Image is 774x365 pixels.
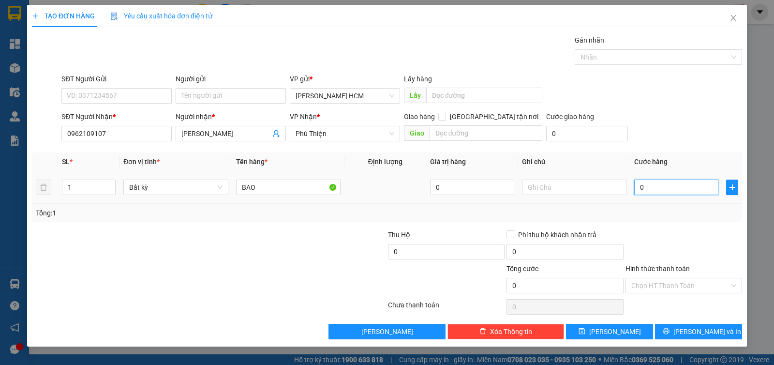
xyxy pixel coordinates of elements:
[430,125,543,141] input: Dọc đường
[729,14,737,22] span: close
[625,265,690,273] label: Hình thức thanh toán
[546,126,628,141] input: Cước giao hàng
[634,158,668,166] span: Cước hàng
[387,300,506,317] div: Chưa thanh toán
[32,13,39,19] span: plus
[32,12,95,20] span: TẠO ĐƠN HÀNG
[236,158,268,166] span: Tên hàng
[430,158,466,166] span: Giá trị hàng
[663,328,670,335] span: printer
[290,113,317,121] span: VP Nhận
[720,5,747,32] button: Close
[36,180,51,195] button: delete
[123,158,160,166] span: Đơn vị tính
[446,111,542,122] span: [GEOGRAPHIC_DATA] tận nơi
[655,324,742,339] button: printer[PERSON_NAME] và In
[36,208,299,218] div: Tổng: 1
[272,130,280,137] span: user-add
[479,328,486,335] span: delete
[404,125,430,141] span: Giao
[296,126,394,141] span: Phú Thiện
[514,229,600,240] span: Phí thu hộ khách nhận trả
[546,113,594,121] label: Cước giao hàng
[176,111,286,122] div: Người nhận
[296,89,394,103] span: Trần Phú HCM
[110,12,212,20] span: Yêu cầu xuất hóa đơn điện tử
[176,74,286,84] div: Người gửi
[447,324,564,339] button: deleteXóa Thông tin
[589,326,641,337] span: [PERSON_NAME]
[726,180,738,195] button: plus
[361,326,413,337] span: [PERSON_NAME]
[506,265,538,273] span: Tổng cước
[62,158,70,166] span: SL
[61,74,172,84] div: SĐT Người Gửi
[404,75,432,83] span: Lấy hàng
[430,180,514,195] input: 0
[566,324,653,339] button: save[PERSON_NAME]
[426,88,543,103] input: Dọc đường
[129,180,222,195] span: Bất kỳ
[490,326,532,337] span: Xóa Thông tin
[236,180,341,195] input: VD: Bàn, Ghế
[518,152,630,171] th: Ghi chú
[110,13,118,20] img: icon
[579,328,585,335] span: save
[388,231,410,239] span: Thu Hộ
[727,183,738,191] span: plus
[575,36,604,44] label: Gán nhãn
[290,74,400,84] div: VP gửi
[404,113,435,121] span: Giao hàng
[368,158,402,166] span: Định lượng
[404,88,426,103] span: Lấy
[328,324,445,339] button: [PERSON_NAME]
[61,111,172,122] div: SĐT Người Nhận
[522,180,626,195] input: Ghi Chú
[673,326,741,337] span: [PERSON_NAME] và In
